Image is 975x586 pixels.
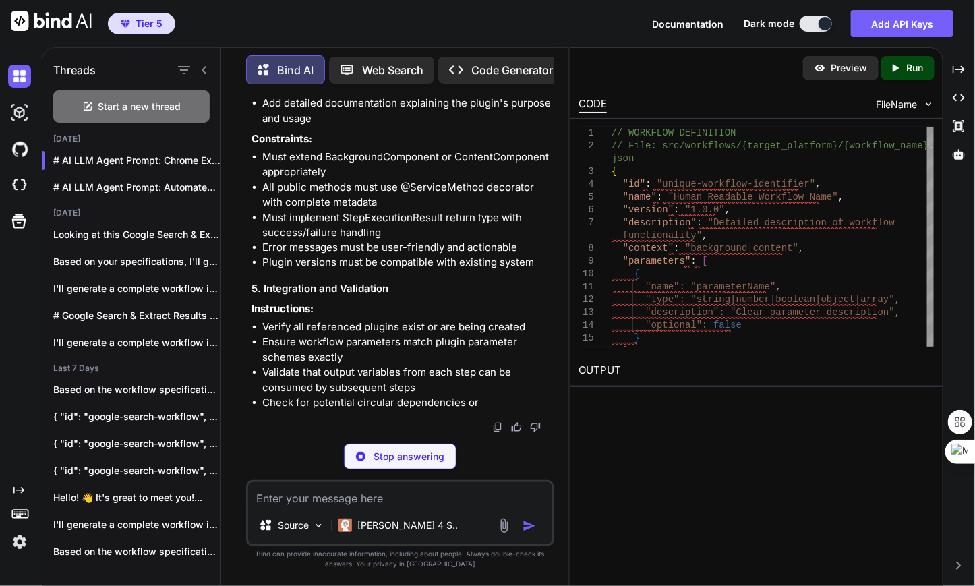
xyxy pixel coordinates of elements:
[907,61,924,75] p: Run
[42,208,220,218] h2: [DATE]
[646,320,703,330] span: "optional"
[646,307,719,318] span: "description"
[623,230,703,241] span: functionality"
[703,256,708,266] span: [
[579,319,594,332] div: 14
[713,320,742,330] span: false
[530,422,541,433] img: dislike
[53,336,220,349] p: I'll generate a complete workflow implementation for...
[623,243,674,254] span: "context"
[53,181,220,194] p: # AI LLM Agent Prompt: Automated Codebas...
[646,179,651,189] span: :
[262,256,552,271] li: Plugin versions must be compatible with existing system
[652,18,723,30] span: Documentation
[53,545,220,558] p: Based on the workflow specification, I'll generate...
[657,179,815,189] span: "unique-workflow-identifier"
[8,65,31,88] img: darkChat
[579,255,594,268] div: 9
[262,180,552,210] li: All public methods must use @ServiceMethod decorator with complete metadata
[691,281,776,292] span: "parameterName"
[634,268,640,279] span: {
[262,150,552,180] li: Must extend BackgroundComponent or ContentComponent appropriately
[579,140,594,152] div: 2
[612,127,736,138] span: // WORKFLOW DEFINITION
[53,228,220,241] p: Looking at this Google Search & Extract...
[646,281,680,292] span: "name"
[579,345,594,357] div: 16
[814,62,826,74] img: preview
[252,282,552,297] h3: 5. Integration and Validation
[623,192,657,202] span: "name"
[11,11,92,31] img: Bind AI
[579,268,594,281] div: 10
[579,178,594,191] div: 4
[895,307,900,318] span: ,
[680,281,685,292] span: :
[492,422,503,433] img: copy
[657,192,662,202] span: :
[691,256,697,266] span: :
[362,62,423,78] p: Web Search
[8,174,31,197] img: cloudideIcon
[877,98,918,111] span: FileName
[838,192,844,202] span: ,
[53,464,220,477] p: { "id": "google-search-workflow", "name": "Google Search Automation",...
[262,365,552,396] li: Validate that output variables from each step can be consumed by subsequent steps
[634,332,640,343] span: }
[53,154,220,167] p: # AI LLM Agent Prompt: Chrome Extension ...
[798,243,804,254] span: ,
[895,140,935,151] span: _name}.
[262,335,552,365] li: Ensure workflow parameters match plugin parameter schemas exactly
[628,345,634,356] span: ,
[685,204,725,215] span: "1.0.0"
[53,518,220,531] p: I'll generate a complete workflow implementation that...
[98,100,181,113] span: Start a new thread
[623,204,674,215] span: "version"
[579,204,594,216] div: 6
[108,13,175,34] button: premiumTier 5
[623,256,691,266] span: "parameters"
[252,303,314,316] strong: Instructions:
[612,153,634,164] span: json
[338,519,352,532] img: Claude 4 Sonnet
[719,307,725,318] span: :
[262,320,552,336] li: Verify all referenced plugins exist or are being created
[612,140,895,151] span: // File: src/workflows/{target_platform}/{workflow
[262,396,552,411] li: Check for potential circular dependencies or
[579,127,594,140] div: 1
[579,216,594,229] div: 7
[42,134,220,144] h2: [DATE]
[579,96,607,113] div: CODE
[776,281,781,292] span: ,
[121,20,130,28] img: premium
[8,531,31,554] img: settings
[579,306,594,319] div: 13
[623,217,697,228] span: "description"
[277,62,314,78] p: Bind AI
[278,519,309,532] p: Source
[374,450,444,463] p: Stop answering
[313,520,324,531] img: Pick Models
[652,17,723,31] button: Documentation
[8,101,31,124] img: darkAi-studio
[697,217,702,228] span: :
[42,363,220,374] h2: Last 7 Days
[668,192,838,202] span: "Human Readable Workflow Name"
[851,10,953,37] button: Add API Keys
[252,132,312,145] strong: Constraints:
[674,243,680,254] span: :
[53,282,220,295] p: I'll generate a complete workflow implementation that...
[579,165,594,178] div: 3
[691,294,895,305] span: "string|number|boolean|object|array"
[708,217,895,228] span: "Detailed description of workflow
[357,519,458,532] p: [PERSON_NAME] 4 S..
[53,255,220,268] p: Based on your specifications, I'll generate a...
[703,230,708,241] span: ,
[496,518,512,533] img: attachment
[262,210,552,241] li: Must implement StepExecutionResult return type with success/failure handling
[816,179,821,189] span: ,
[570,355,943,386] h2: OUTPUT
[511,422,522,433] img: like
[53,491,220,504] p: Hello! 👋 It's great to meet you!...
[674,204,680,215] span: :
